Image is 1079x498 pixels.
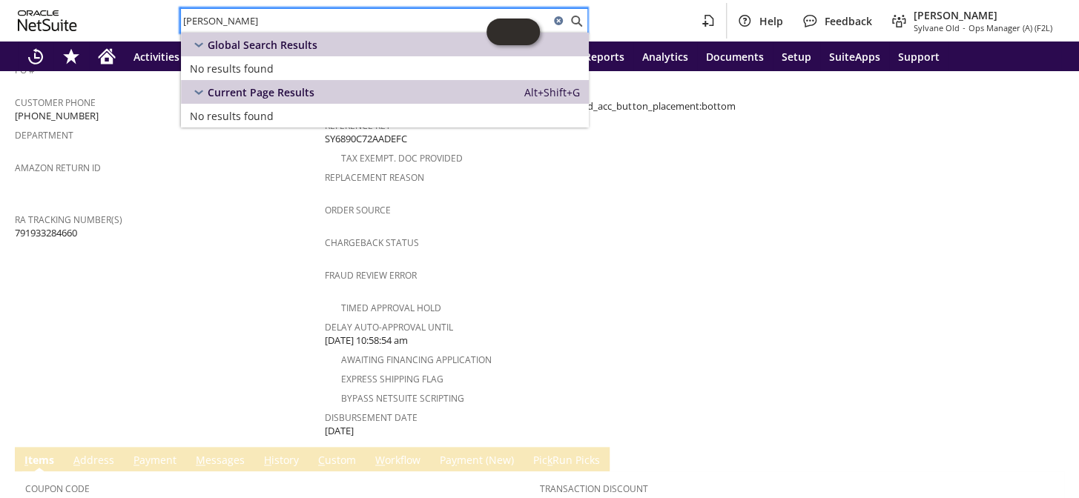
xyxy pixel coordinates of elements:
a: Delay Auto-Approval Until [325,321,453,333]
a: Timed Approval Hold [341,302,441,314]
a: Transaction Discount [540,482,648,495]
span: [DATE] 10:58:54 am [325,333,408,348]
a: Express Shipping Flag [341,373,443,385]
a: Reports [575,41,633,71]
span: Support [898,50,940,64]
span: [PHONE_NUMBER] [15,109,99,123]
a: Workflow [372,453,424,469]
span: Oracle Guided Learning Widget. To move around, please hold and drag [513,19,540,45]
a: SuiteApps [820,41,889,71]
iframe: Click here to launch Oracle Guided Learning Help Panel [486,19,540,45]
span: SuiteApps [829,50,880,64]
a: History [260,453,303,469]
a: Activities [125,41,188,71]
a: Replacement reason [325,171,424,184]
span: [PERSON_NAME] [914,8,1052,22]
span: Setup [782,50,811,64]
svg: Home [98,47,116,65]
a: Fraud Review Error [325,269,417,282]
span: Sylvane Old [914,22,960,33]
span: No results found [190,109,274,123]
span: Help [759,14,783,28]
span: Reports [584,50,624,64]
span: Global Search Results [208,38,317,52]
a: Support [889,41,948,71]
span: - [963,22,966,33]
a: PickRun Picks [529,453,604,469]
input: Search [181,12,550,30]
span: H [264,453,271,467]
a: Disbursement Date [325,411,418,424]
span: C [318,453,325,467]
div: Shortcuts [53,41,89,71]
a: Recent Records [18,41,53,71]
span: Analytics [642,50,688,64]
span: Activities [133,50,179,64]
span: SY6890C72AADEFC [325,132,407,146]
span: 791933284660 [15,226,77,240]
span: y [452,453,457,467]
a: Coupon Code [25,482,90,495]
a: Customer Phone [15,96,96,109]
span: I [24,453,28,467]
a: Setup [773,41,820,71]
svg: logo [18,10,77,31]
a: Amazon Return ID [15,162,101,174]
a: Tax Exempt. Doc Provided [341,152,463,165]
a: Analytics [633,41,697,71]
a: RA Tracking Number(s) [15,213,122,226]
span: k [547,453,552,467]
a: Department [15,129,73,142]
span: M [196,453,205,467]
a: Address [70,453,118,469]
a: Messages [192,453,248,469]
svg: Recent Records [27,47,44,65]
span: [DATE] [325,424,354,438]
a: Awaiting Financing Application [341,353,492,366]
span: Ops Manager (A) (F2L) [969,22,1052,33]
a: Order Source [325,204,391,216]
a: Chargeback Status [325,236,419,249]
span: A [73,453,80,467]
a: Home [89,41,125,71]
span: P [133,453,139,467]
a: Items [21,453,58,469]
a: Documents [697,41,773,71]
a: Custom [314,453,360,469]
svg: Search [567,12,585,30]
span: Alt+Shift+G [524,85,580,99]
a: No results found [181,104,589,127]
svg: Shortcuts [62,47,80,65]
span: W [375,453,385,467]
a: Payment (New) [436,453,518,469]
span: Documents [706,50,764,64]
a: Payment [130,453,180,469]
a: Unrolled view on [1037,450,1055,468]
a: Bypass NetSuite Scripting [341,392,464,405]
span: Feedback [825,14,872,28]
span: Current Page Results [208,85,314,99]
a: No results found [181,56,589,80]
